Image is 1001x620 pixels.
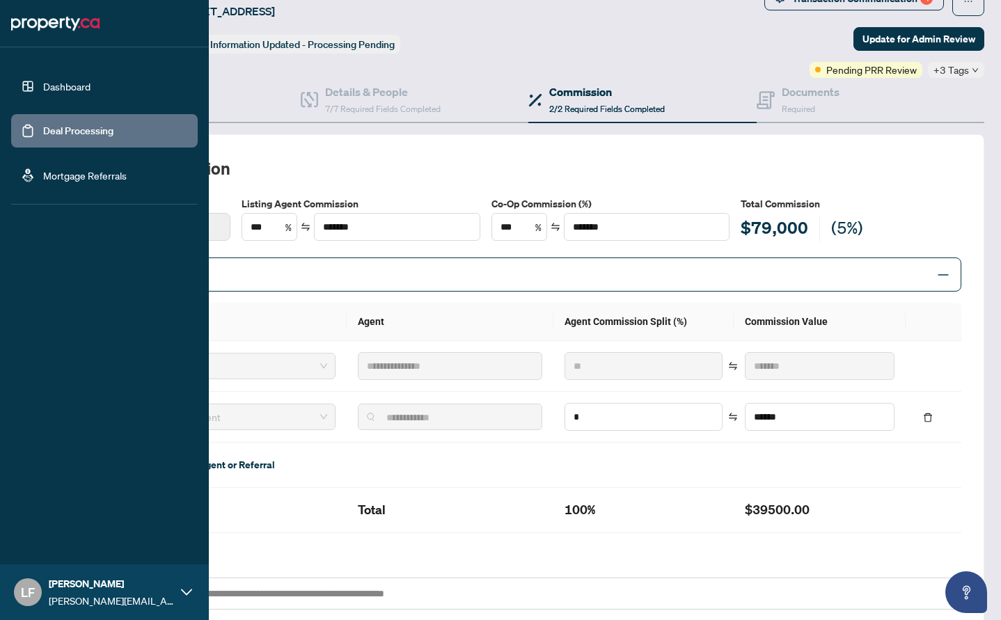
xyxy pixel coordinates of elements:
h4: Details & People [325,84,441,100]
h2: Total [358,499,542,521]
span: [STREET_ADDRESS] [173,3,275,19]
h5: Total Commission [741,196,961,212]
span: Pending PRR Review [826,62,917,77]
span: Required [782,104,815,114]
label: Listing Agent Commission [242,196,480,212]
h2: $39500.00 [745,499,894,521]
div: Status: [173,35,400,54]
label: Commission Notes [95,561,961,576]
span: minus [937,269,949,281]
button: Open asap [945,571,987,613]
span: [PERSON_NAME] [49,576,174,591]
h4: Documents [782,84,840,100]
h2: Total Commission [95,157,961,180]
div: Split Commission [95,257,961,292]
h2: $79,000 [741,216,808,243]
span: 2/2 Required Fields Completed [549,104,665,114]
span: [PERSON_NAME][EMAIL_ADDRESS][DOMAIN_NAME] [49,593,174,608]
span: Update for Admin Review [862,28,975,50]
span: delete [923,413,933,422]
h2: 100% [565,499,723,521]
h4: Commission [549,84,665,100]
th: Commission Value [734,303,906,341]
h2: (5%) [831,216,863,243]
span: 7/7 Required Fields Completed [325,104,441,114]
a: Dashboard [43,80,90,93]
span: down [972,67,979,74]
a: Mortgage Referrals [43,169,127,182]
span: swap [301,222,310,232]
img: logo [11,13,100,35]
span: swap [551,222,560,232]
th: Agent Commission Split (%) [553,303,734,341]
span: Property.ca Agent [115,406,327,427]
img: search_icon [367,413,375,421]
a: Deal Processing [43,125,113,137]
span: LF [21,582,35,602]
span: +3 Tags [933,62,969,78]
span: swap [728,412,738,422]
th: Type [95,303,347,341]
th: Agent [347,303,553,341]
span: swap [728,361,738,371]
span: Information Updated - Processing Pending [210,38,395,51]
button: Update for Admin Review [853,27,984,51]
label: Co-Op Commission (%) [491,196,730,212]
span: Primary [115,356,327,376]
